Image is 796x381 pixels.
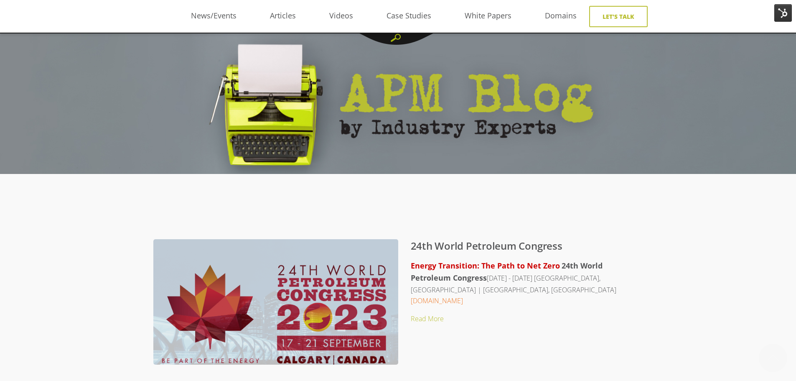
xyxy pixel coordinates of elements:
a: Articles [253,10,313,22]
p: [DATE] - [DATE] [GEOGRAPHIC_DATA], [GEOGRAPHIC_DATA] | [GEOGRAPHIC_DATA], [GEOGRAPHIC_DATA] [170,260,643,307]
a: Videos [313,10,370,22]
span: Energy Transition: The Path to Net Zero [411,261,560,271]
a: 24th World Petroleum Congress [411,239,562,253]
a: Case Studies [370,10,448,22]
img: HubSpot Tools Menu Toggle [774,4,792,22]
a: White Papers [448,10,528,22]
a: Read More [411,314,444,323]
a: News/Events [174,10,253,22]
a: Domains [528,10,593,22]
a: [DOMAIN_NAME] [411,296,463,305]
a: Let's Talk [589,6,648,27]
